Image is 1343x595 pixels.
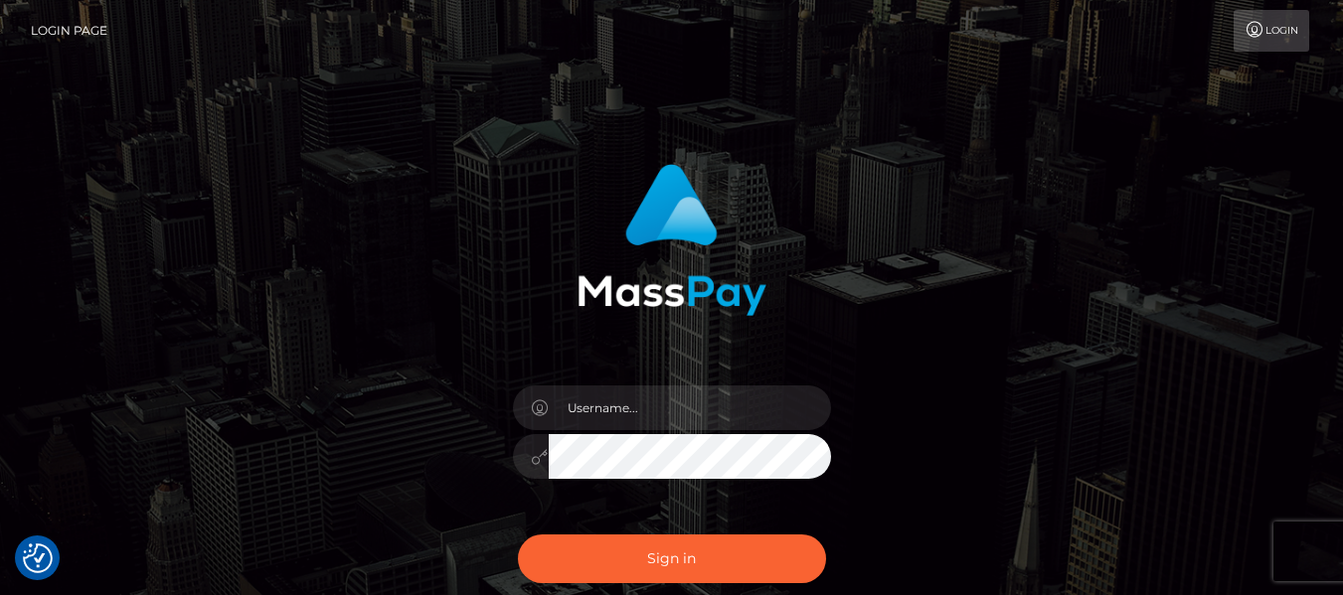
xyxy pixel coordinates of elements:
img: MassPay Login [578,164,766,316]
a: Login [1234,10,1309,52]
button: Sign in [518,534,826,583]
button: Consent Preferences [23,543,53,573]
a: Login Page [31,10,107,52]
input: Username... [549,385,831,430]
img: Revisit consent button [23,543,53,573]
